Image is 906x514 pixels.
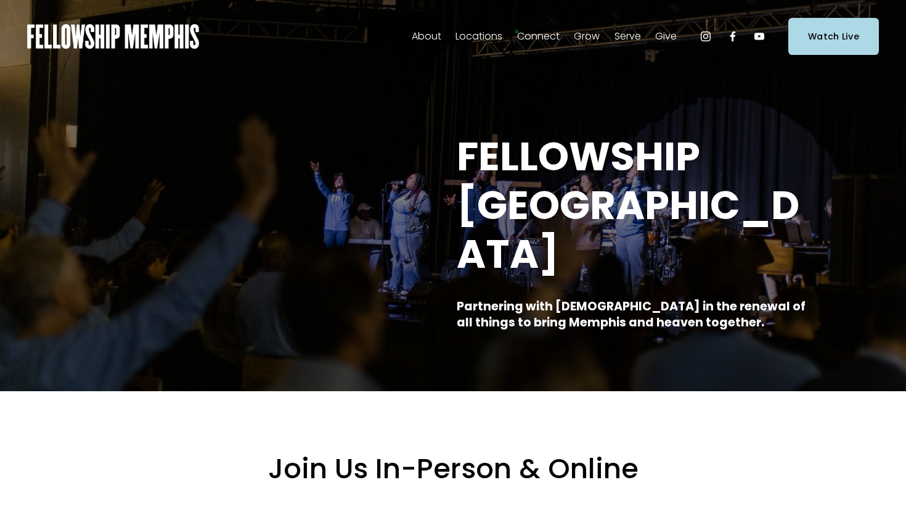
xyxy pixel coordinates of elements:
[457,129,799,281] strong: FELLOWSHIP [GEOGRAPHIC_DATA]
[574,28,600,46] span: Grow
[614,27,641,46] a: folder dropdown
[412,28,441,46] span: About
[455,28,502,46] span: Locations
[517,28,560,46] span: Connect
[27,24,199,49] img: Fellowship Memphis
[788,18,879,54] a: Watch Live
[457,298,808,331] strong: Partnering with [DEMOGRAPHIC_DATA] in the renewal of all things to bring Memphis and heaven toget...
[412,27,441,46] a: folder dropdown
[655,28,677,46] span: Give
[614,28,641,46] span: Serve
[700,30,712,43] a: Instagram
[727,30,739,43] a: Facebook
[83,451,823,487] h2: Join Us In-Person & Online
[753,30,765,43] a: YouTube
[655,27,677,46] a: folder dropdown
[517,27,560,46] a: folder dropdown
[574,27,600,46] a: folder dropdown
[455,27,502,46] a: folder dropdown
